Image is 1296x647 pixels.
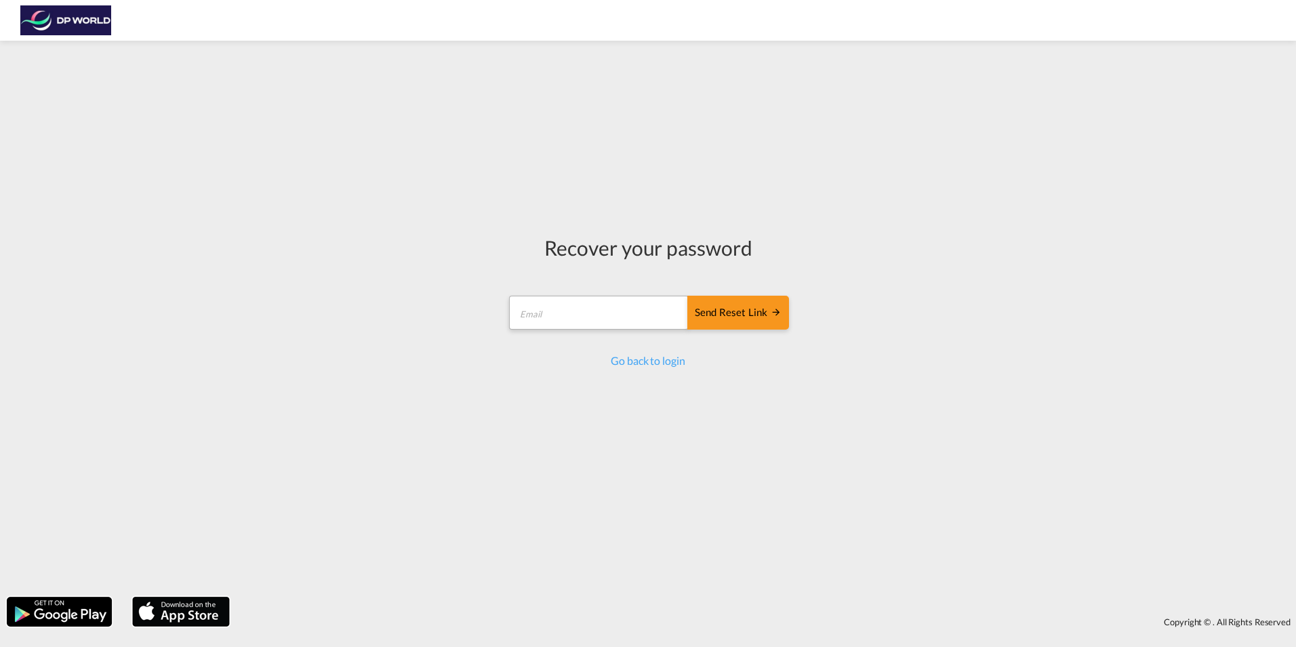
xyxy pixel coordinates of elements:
[20,5,112,36] img: c08ca190194411f088ed0f3ba295208c.png
[687,296,789,330] button: SEND RESET LINK
[237,610,1296,633] div: Copyright © . All Rights Reserved
[5,595,113,628] img: google.png
[771,307,782,317] md-icon: icon-arrow-right
[695,305,782,321] div: Send reset link
[507,233,789,262] div: Recover your password
[611,354,685,367] a: Go back to login
[131,595,231,628] img: apple.png
[509,296,689,330] input: Email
